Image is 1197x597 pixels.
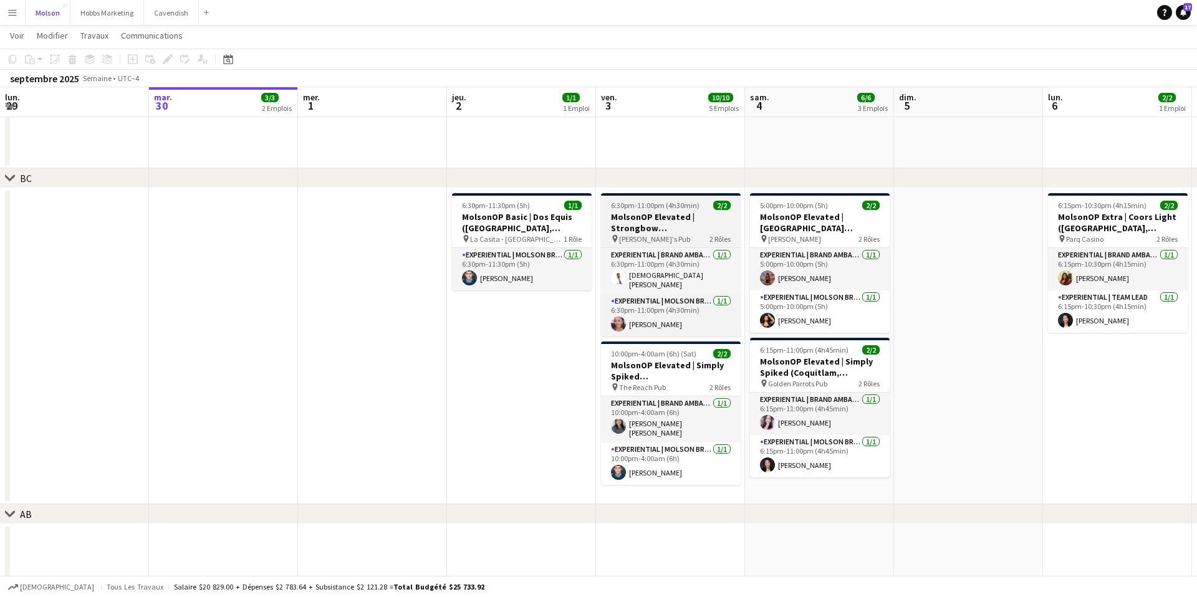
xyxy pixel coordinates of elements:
[121,30,183,41] span: Communications
[599,98,617,113] span: 3
[858,379,880,388] span: 2 Rôles
[768,234,821,244] span: [PERSON_NAME]
[750,193,890,333] app-job-card: 5:00pm-10:00pm (5h)2/2MolsonOP Elevated | [GEOGRAPHIC_DATA] ([GEOGRAPHIC_DATA], [GEOGRAPHIC_DATA]...
[1058,201,1147,210] span: 6:15pm-10:30pm (4h15min)
[470,234,564,244] span: La Casita - [GEOGRAPHIC_DATA]
[174,582,484,591] div: Salaire $20 829.00 + Dépenses $2 783.64 + Subsistance $2 121.28 =
[563,103,590,113] div: 1 Emploi
[452,92,466,103] span: jeu.
[152,98,172,113] span: 30
[261,93,279,102] span: 3/3
[1048,92,1063,103] span: lun.
[897,98,916,113] span: 5
[750,248,890,290] app-card-role: Experiential | Brand Ambassador1/15:00pm-10:00pm (5h)[PERSON_NAME]
[154,92,172,103] span: mar.
[619,234,690,244] span: [PERSON_NAME]'s Pub
[1066,234,1103,244] span: Parq Casino
[1159,103,1186,113] div: 1 Emploi
[601,442,741,485] app-card-role: Experiential | Molson Brand Specialist1/110:00pm-4:00am (6h)[PERSON_NAME]
[601,341,741,485] app-job-card: 10:00pm-4:00am (6h) (Sat)2/2MolsonOP Elevated | Simply Spiked ([GEOGRAPHIC_DATA], [GEOGRAPHIC_DAT...
[564,201,582,210] span: 1/1
[393,582,484,591] span: Total Budgété $25 733.92
[1048,248,1188,290] app-card-role: Experiential | Brand Ambassador1/16:15pm-10:30pm (4h15min)[PERSON_NAME]
[32,27,73,44] a: Modifier
[750,435,890,477] app-card-role: Experiential | Molson Brand Specialist1/16:15pm-11:00pm (4h45min)[PERSON_NAME]
[20,172,32,184] div: BC
[80,30,108,41] span: Travaux
[5,92,20,103] span: lun.
[750,290,890,333] app-card-role: Experiential | Molson Brand Specialist1/15:00pm-10:00pm (5h)[PERSON_NAME]
[1048,193,1188,333] app-job-card: 6:15pm-10:30pm (4h15min)2/2MolsonOP Extra | Coors Light ([GEOGRAPHIC_DATA], [GEOGRAPHIC_DATA]) Pa...
[118,74,139,83] div: UTC−4
[709,383,731,392] span: 2 Rôles
[116,27,188,44] a: Communications
[5,27,29,44] a: Voir
[1158,93,1176,102] span: 2/2
[1160,201,1178,210] span: 2/2
[37,30,68,41] span: Modifier
[107,582,163,591] span: Tous les travaux
[452,193,592,290] app-job-card: 6:30pm-11:30pm (5h)1/1MolsonOP Basic | Dos Equis ([GEOGRAPHIC_DATA], [GEOGRAPHIC_DATA]) La Casita...
[601,360,741,382] h3: MolsonOP Elevated | Simply Spiked ([GEOGRAPHIC_DATA], [GEOGRAPHIC_DATA])
[6,580,96,594] button: [DEMOGRAPHIC_DATA]
[611,201,699,210] span: 6:30pm-11:00pm (4h30min)
[748,98,769,113] span: 4
[26,1,70,25] button: Molson
[750,356,890,378] h3: MolsonOP Elevated | Simply Spiked (Coquitlam, [GEOGRAPHIC_DATA])
[3,98,20,113] span: 29
[1048,211,1188,234] h3: MolsonOP Extra | Coors Light ([GEOGRAPHIC_DATA], [GEOGRAPHIC_DATA])
[899,92,916,103] span: dim.
[862,345,880,355] span: 2/2
[601,396,741,442] app-card-role: Experiential | Brand Ambassador1/110:00pm-4:00am (6h)[PERSON_NAME] [PERSON_NAME]
[601,193,741,337] app-job-card: 6:30pm-11:00pm (4h30min)2/2MolsonOP Elevated | Strongbow ([GEOGRAPHIC_DATA], [GEOGRAPHIC_DATA]) [...
[857,93,875,102] span: 6/6
[70,1,144,25] button: Hobbs Marketing
[1183,3,1192,11] span: 17
[562,93,580,102] span: 1/1
[1176,5,1191,20] a: 17
[303,92,320,103] span: mer.
[862,201,880,210] span: 2/2
[709,234,731,244] span: 2 Rôles
[1046,98,1063,113] span: 6
[452,248,592,290] app-card-role: Experiential | Molson Brand Specialist1/16:30pm-11:30pm (5h)[PERSON_NAME]
[768,379,827,388] span: Golden Parrots Pub
[1048,290,1188,333] app-card-role: Experiential | Team Lead1/16:15pm-10:30pm (4h15min)[PERSON_NAME]
[450,98,466,113] span: 2
[858,103,888,113] div: 3 Emplois
[619,383,666,392] span: The Reach Pub
[601,248,741,294] app-card-role: Experiential | Brand Ambassador1/16:30pm-11:00pm (4h30min)[DEMOGRAPHIC_DATA][PERSON_NAME]
[1156,234,1178,244] span: 2 Rôles
[601,92,617,103] span: ven.
[750,92,769,103] span: sam.
[601,294,741,337] app-card-role: Experiential | Molson Brand Specialist1/16:30pm-11:00pm (4h30min)[PERSON_NAME]
[713,201,731,210] span: 2/2
[760,201,828,210] span: 5:00pm-10:00pm (5h)
[75,27,113,44] a: Travaux
[10,30,24,41] span: Voir
[760,345,848,355] span: 6:15pm-11:00pm (4h45min)
[301,98,320,113] span: 1
[601,211,741,234] h3: MolsonOP Elevated | Strongbow ([GEOGRAPHIC_DATA], [GEOGRAPHIC_DATA])
[20,508,32,520] div: AB
[82,74,113,92] span: Semaine 40
[611,349,696,358] span: 10:00pm-4:00am (6h) (Sat)
[858,234,880,244] span: 2 Rôles
[452,211,592,234] h3: MolsonOP Basic | Dos Equis ([GEOGRAPHIC_DATA], [GEOGRAPHIC_DATA])
[262,103,292,113] div: 2 Emplois
[750,211,890,234] h3: MolsonOP Elevated | [GEOGRAPHIC_DATA] ([GEOGRAPHIC_DATA], [GEOGRAPHIC_DATA])
[462,201,530,210] span: 6:30pm-11:30pm (5h)
[750,393,890,435] app-card-role: Experiential | Brand Ambassador1/16:15pm-11:00pm (4h45min)[PERSON_NAME]
[713,349,731,358] span: 2/2
[709,103,739,113] div: 5 Emplois
[750,338,890,477] app-job-card: 6:15pm-11:00pm (4h45min)2/2MolsonOP Elevated | Simply Spiked (Coquitlam, [GEOGRAPHIC_DATA]) Golde...
[20,583,94,591] span: [DEMOGRAPHIC_DATA]
[10,72,79,85] div: septembre 2025
[144,1,199,25] button: Cavendish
